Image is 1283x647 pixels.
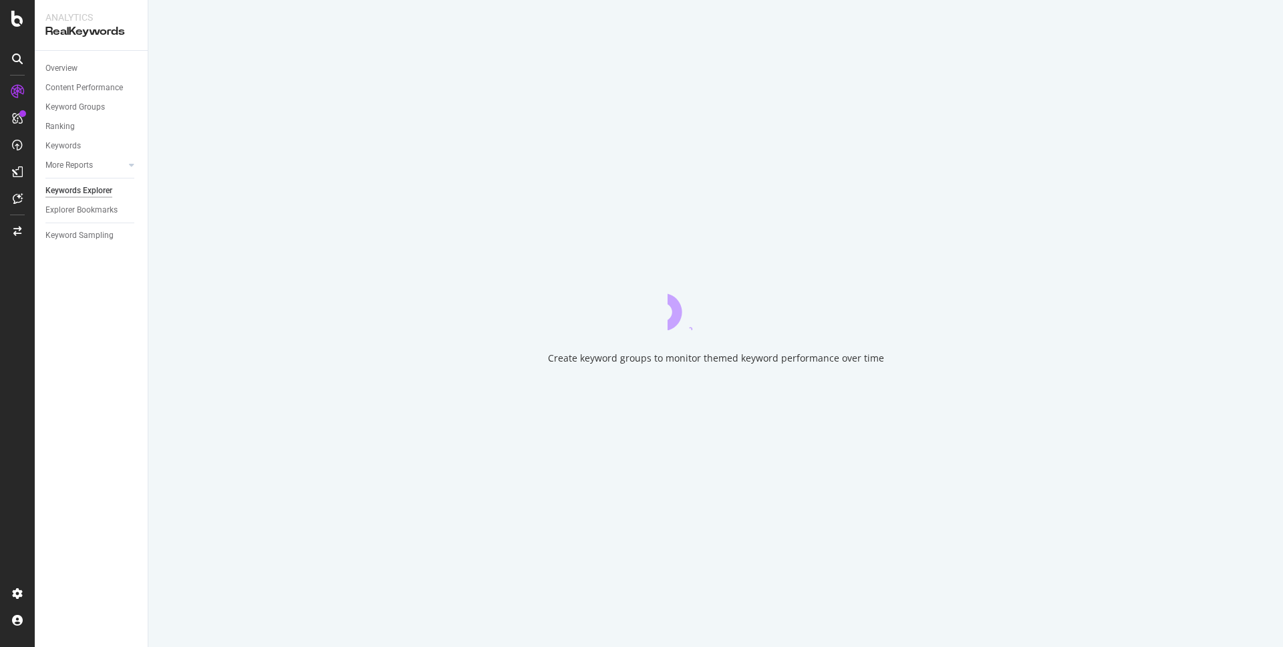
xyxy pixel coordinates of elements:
a: Keywords Explorer [45,184,138,198]
div: Keyword Sampling [45,229,114,243]
div: Analytics [45,11,137,24]
a: Content Performance [45,81,138,95]
a: Keywords [45,139,138,153]
a: Ranking [45,120,138,134]
div: Content Performance [45,81,123,95]
div: Overview [45,61,78,76]
div: animation [668,282,764,330]
a: Keyword Sampling [45,229,138,243]
a: More Reports [45,158,125,172]
div: Create keyword groups to monitor themed keyword performance over time [548,352,884,365]
div: More Reports [45,158,93,172]
div: Keyword Groups [45,100,105,114]
div: Ranking [45,120,75,134]
div: Keywords Explorer [45,184,112,198]
a: Overview [45,61,138,76]
div: RealKeywords [45,24,137,39]
a: Keyword Groups [45,100,138,114]
div: Explorer Bookmarks [45,203,118,217]
div: Keywords [45,139,81,153]
a: Explorer Bookmarks [45,203,138,217]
